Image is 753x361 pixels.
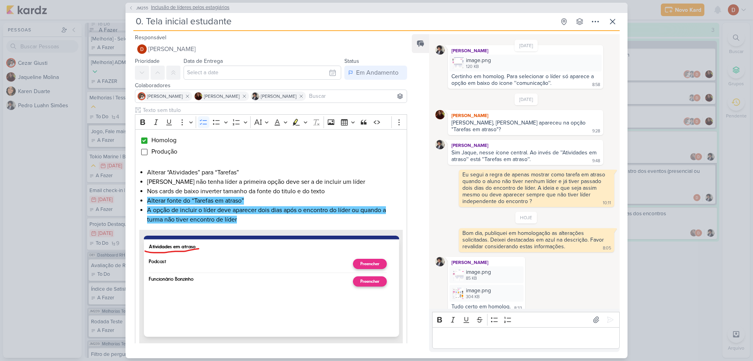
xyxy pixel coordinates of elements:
[344,58,359,64] label: Status
[261,93,296,100] span: [PERSON_NAME]
[307,92,405,101] input: Buscar
[449,47,602,55] div: [PERSON_NAME]
[133,15,555,29] input: Kard Sem Título
[451,303,511,310] div: Tudo certo em homolog.
[466,268,491,276] div: image.png
[356,68,398,77] div: Em Andamento
[147,168,403,177] li: Alterar “Atividades” para “Tarefas”
[462,230,606,250] div: Bom dia, publiquei em homologação as alterações solicitadas. Deixei destacadas em azul na descriç...
[184,58,223,64] label: Data de Entrega
[435,257,445,266] img: Pedro Luahn Simões
[466,275,491,282] div: 85 KB
[135,34,166,41] label: Responsável
[453,57,464,68] img: byoIhzoozSgCqe7WpZTMCgz7kDAM6iav2XTrBBpZ.png
[148,44,196,54] span: [PERSON_NAME]
[147,177,403,187] li: [PERSON_NAME] não tenha líder a primeira opção deve ser a de incluir um líder
[344,66,407,80] button: Em Andamento
[603,200,611,206] div: 10:11
[466,286,491,295] div: image.png
[147,206,386,224] mark: A opção de incluir o líder deve aparecer dois dias após o encontro do líder ou quando a turma não...
[466,56,491,64] div: image.png
[147,187,403,196] li: Nos cards de baixo inverter tamanho da fonte do titulo e do texto
[251,92,259,100] img: Pedro Luahn Simões
[466,64,491,70] div: 120 KB
[449,285,524,302] div: image.png
[462,171,607,205] div: Eu segui a regra de apenas mostrar como tarefa em atraso quando o aluno não tiver nenhum líder e ...
[432,327,620,349] div: Editor editing area: main
[453,288,464,299] img: ZBI90PWXLtubB1yKAuVb54H7nCnmGeMMe5ePy3ek.png
[135,58,160,64] label: Prioridade
[435,110,445,119] img: Jaqueline Molina
[435,140,445,149] img: Pedro Luahn Simões
[514,305,522,312] div: 8:33
[592,158,600,164] div: 9:48
[449,266,524,283] div: image.png
[135,81,407,90] div: Colaboradores
[449,258,524,266] div: [PERSON_NAME]
[432,312,620,327] div: Editor toolbar
[592,82,600,88] div: 8:58
[147,93,183,100] span: [PERSON_NAME]
[184,66,341,80] input: Select a date
[204,93,240,100] span: [PERSON_NAME]
[147,197,244,205] mark: Alterar fonte do “Tarefas em atraso”
[151,136,176,144] span: Homolog
[141,106,407,114] input: Texto sem título
[135,114,407,130] div: Editor toolbar
[592,128,600,134] div: 9:28
[137,44,147,54] img: Davi Elias Teixeira
[451,73,595,86] div: Certinho em homolog. Para selecionar o líder só aparece a opção em baixo do icone ''comunicação''.
[603,245,611,251] div: 8:05
[435,45,445,55] img: Pedro Luahn Simões
[449,55,602,71] div: image.png
[453,269,464,280] img: oER0a9h98eZCJIocEQU66zr2AEvNXNaKcUpV0Mun.png
[138,92,146,100] img: Cezar Giusti
[449,141,602,149] div: [PERSON_NAME]
[449,112,602,119] div: [PERSON_NAME]
[451,149,598,163] div: Sim Jaque, nesse ícone central. Ao invés de ''Atividades em atraso'' está ''Tarefas em atraso''.
[195,92,202,100] img: Jaqueline Molina
[466,294,491,300] div: 304 KB
[151,148,177,156] span: Produção
[135,42,407,56] button: [PERSON_NAME]
[451,119,587,133] div: [PERSON_NAME], [PERSON_NAME] apareceu na opção "Tarefas em atraso"?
